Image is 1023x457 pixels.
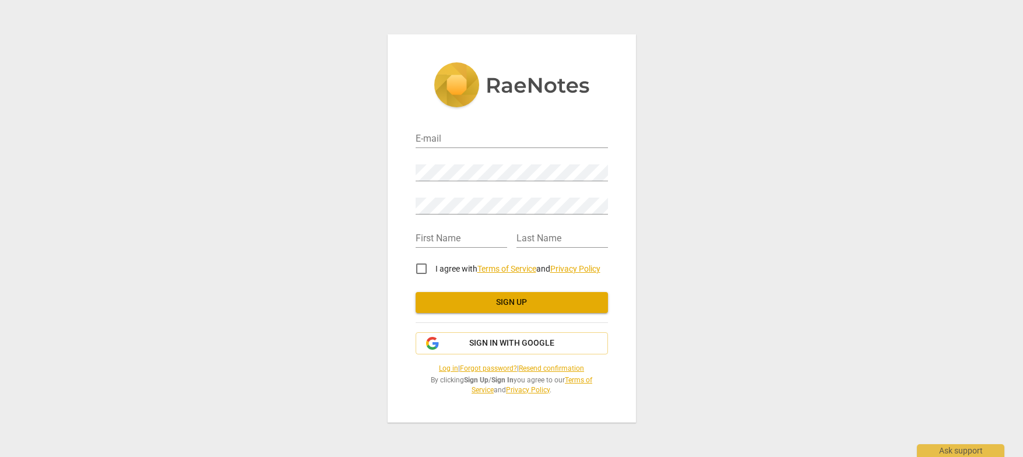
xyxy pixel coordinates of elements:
[469,338,554,349] span: Sign in with Google
[550,264,600,273] a: Privacy Policy
[464,376,488,384] b: Sign Up
[460,364,517,372] a: Forgot password?
[416,292,608,313] button: Sign up
[425,297,599,308] span: Sign up
[472,376,592,394] a: Terms of Service
[519,364,584,372] a: Resend confirmation
[434,62,590,110] img: 5ac2273c67554f335776073100b6d88f.svg
[917,444,1004,457] div: Ask support
[416,364,608,374] span: | |
[506,386,550,394] a: Privacy Policy
[416,332,608,354] button: Sign in with Google
[477,264,536,273] a: Terms of Service
[491,376,514,384] b: Sign In
[416,375,608,395] span: By clicking / you agree to our and .
[439,364,458,372] a: Log in
[435,264,600,273] span: I agree with and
